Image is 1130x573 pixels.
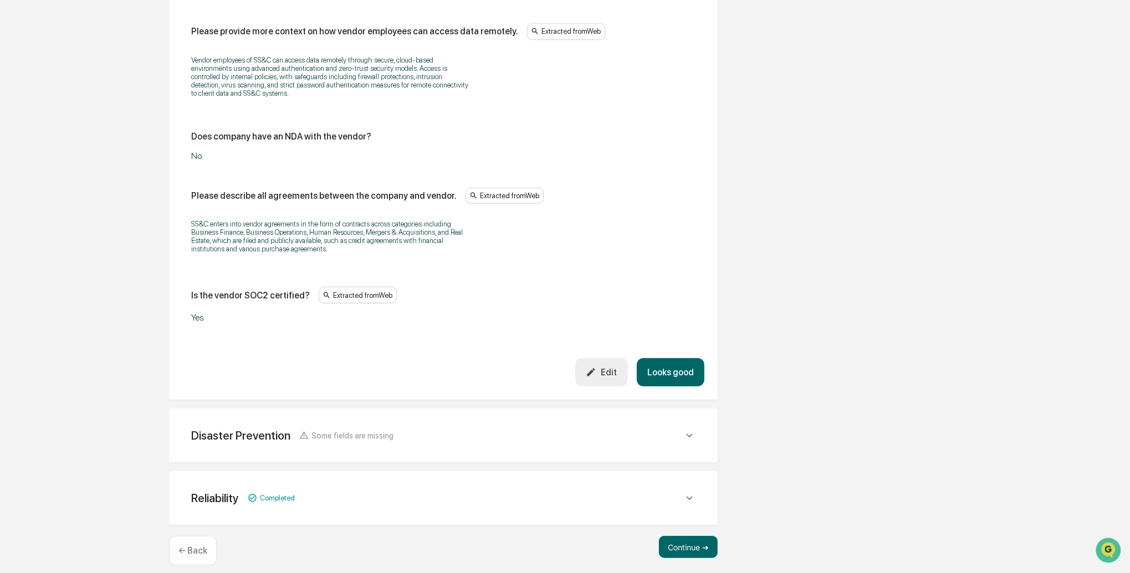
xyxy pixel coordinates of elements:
[586,367,617,378] div: Edit
[466,188,544,204] div: Extracted from Web
[22,140,71,151] span: Preclearance
[80,141,89,149] div: 🗄️
[191,131,371,142] div: Does company have an NDA with the vendor?
[191,190,457,201] div: Please describe all agreements between the company and vendor.
[637,358,704,386] button: Looks good
[188,88,202,101] button: Start new chat
[7,135,76,155] a: 🖐️Preclearance
[38,96,140,105] div: We're available if you need us!
[191,429,290,442] div: Disaster Prevention
[319,287,397,303] div: Extracted from Web
[178,545,207,556] p: ← Back
[11,85,31,105] img: 1746055101610-c473b297-6a78-478c-a979-82029cc54cd1
[182,422,704,449] div: Disaster PreventionSome fields are missing
[22,161,70,172] span: Data Lookup
[11,162,20,171] div: 🔎
[1095,536,1124,566] iframe: Open customer support
[260,494,295,502] span: Completed
[7,156,74,176] a: 🔎Data Lookup
[311,431,393,440] span: Some fields are missing
[191,56,468,97] p: Vendor employees of SS&C can access data remotely through secure, cloud-based environments using ...
[191,290,310,301] div: Is the vendor SOC2 certified?
[659,536,718,558] button: Continue ➔
[575,358,628,386] button: Edit
[91,140,137,151] span: Attestations
[527,23,605,40] div: Extracted from Web
[191,26,518,37] div: Please provide more context on how vendor employees can access data remotely.
[191,220,468,253] p: SS&C enters into vendor agreements in the form of contracts across categories including Business ...
[78,187,134,196] a: Powered byPylon
[11,23,202,41] p: How can we help?
[76,135,142,155] a: 🗄️Attestations
[191,151,468,161] div: No
[11,141,20,149] div: 🖐️
[110,188,134,196] span: Pylon
[191,491,239,505] div: Reliability
[38,85,182,96] div: Start new chat
[182,484,704,512] div: ReliabilityCompleted
[29,50,183,62] input: Clear
[191,312,468,323] div: Yes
